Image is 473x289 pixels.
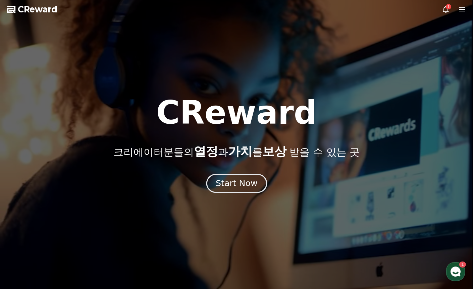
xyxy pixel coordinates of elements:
h1: CReward [156,97,317,129]
span: 1 [68,212,70,218]
a: CReward [7,4,57,15]
span: 설정 [104,223,112,228]
div: Start Now [216,178,257,189]
a: Start Now [208,181,266,187]
span: CReward [18,4,57,15]
span: 홈 [21,223,25,228]
button: Start Now [206,174,267,193]
a: 1 [442,5,450,13]
p: 크리에이터분들의 과 를 받을 수 있는 곳 [113,145,360,158]
span: 가치 [228,144,252,158]
div: 1 [446,4,451,9]
a: 1대화 [44,213,87,229]
a: 홈 [2,213,44,229]
span: 열정 [194,144,218,158]
span: 보상 [262,144,286,158]
span: 대화 [61,223,69,228]
a: 설정 [87,213,129,229]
